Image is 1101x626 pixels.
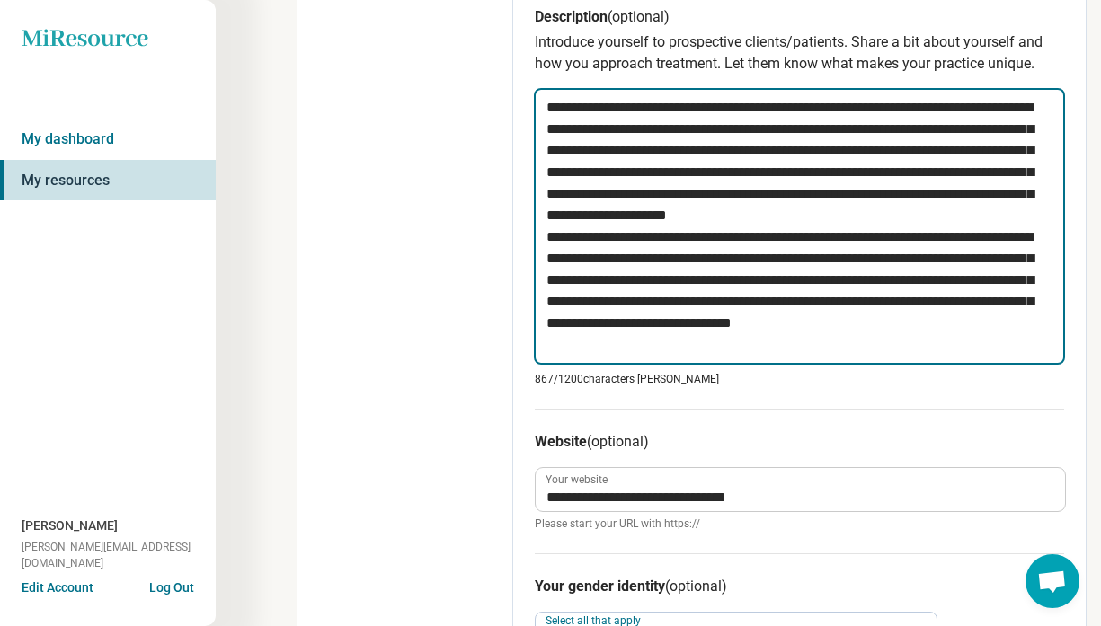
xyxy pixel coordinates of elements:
a: Open chat [1026,554,1079,608]
label: Your website [546,474,608,485]
h3: Description [535,6,1064,28]
span: (optional) [665,578,727,595]
span: Please start your URL with https:// [535,516,1064,532]
button: Log Out [149,578,194,593]
h3: Your gender identity [535,576,1064,597]
button: Edit Account [22,578,93,597]
span: (optional) [608,8,670,25]
span: [PERSON_NAME][EMAIL_ADDRESS][DOMAIN_NAME] [22,539,216,571]
p: 867/ 1200 characters [PERSON_NAME] [535,371,1064,387]
span: [PERSON_NAME] [22,516,118,535]
span: (optional) [587,433,649,450]
h3: Website [535,431,1064,453]
p: Introduce yourself to prospective clients/patients. Share a bit about yourself and how you approa... [535,31,1064,75]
